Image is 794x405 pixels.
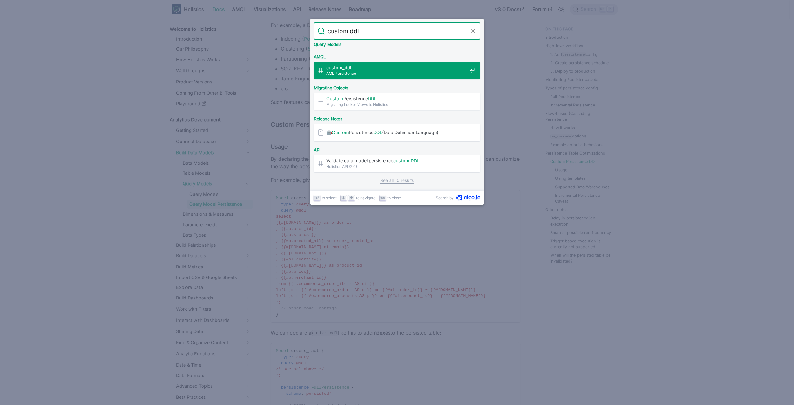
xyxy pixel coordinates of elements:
[326,70,467,76] span: AML Persistence
[314,124,480,141] a: 🤖CustomPersistenceDDL(Data Definition Language)
[436,195,454,201] span: Search by
[326,65,342,70] mark: custom
[322,195,337,201] span: to select
[356,195,376,201] span: to navigate
[373,130,382,135] mark: DDL
[368,96,377,101] mark: DDL
[436,195,480,201] a: Search byAlgolia
[313,37,481,49] div: Query Models
[313,142,481,155] div: API
[326,164,467,169] span: Holistics API (2.0)
[380,196,385,200] svg: Escape key
[393,158,409,163] mark: custom
[332,130,349,135] mark: Custom
[314,62,480,79] a: custom_ddlAML Persistence
[313,49,481,62] div: AMQL
[469,27,476,35] button: Clear the query
[325,22,469,40] input: Search docs
[313,111,481,124] div: Release Notes
[326,129,467,135] span: 🤖 Persistence (Data Definition Language)
[380,177,414,184] a: See all 10 results
[315,196,319,200] svg: Enter key
[341,196,346,200] svg: Arrow down
[326,96,343,101] mark: Custom
[326,101,467,107] span: Migrating Looker Views to Holistics
[313,80,481,93] div: Migrating Objects
[326,65,467,70] span: _
[387,195,401,201] span: to close
[411,158,419,163] mark: DDL
[345,65,351,70] mark: ddl
[314,93,480,110] a: CustomPersistenceDDLMigrating Looker Views to Holistics
[314,155,480,172] a: Validate data model persistencecustom DDLHolistics API (2.0)
[326,158,467,164] span: Validate data model persistence
[326,96,467,101] span: Persistence
[456,195,480,201] svg: Algolia
[349,196,354,200] svg: Arrow up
